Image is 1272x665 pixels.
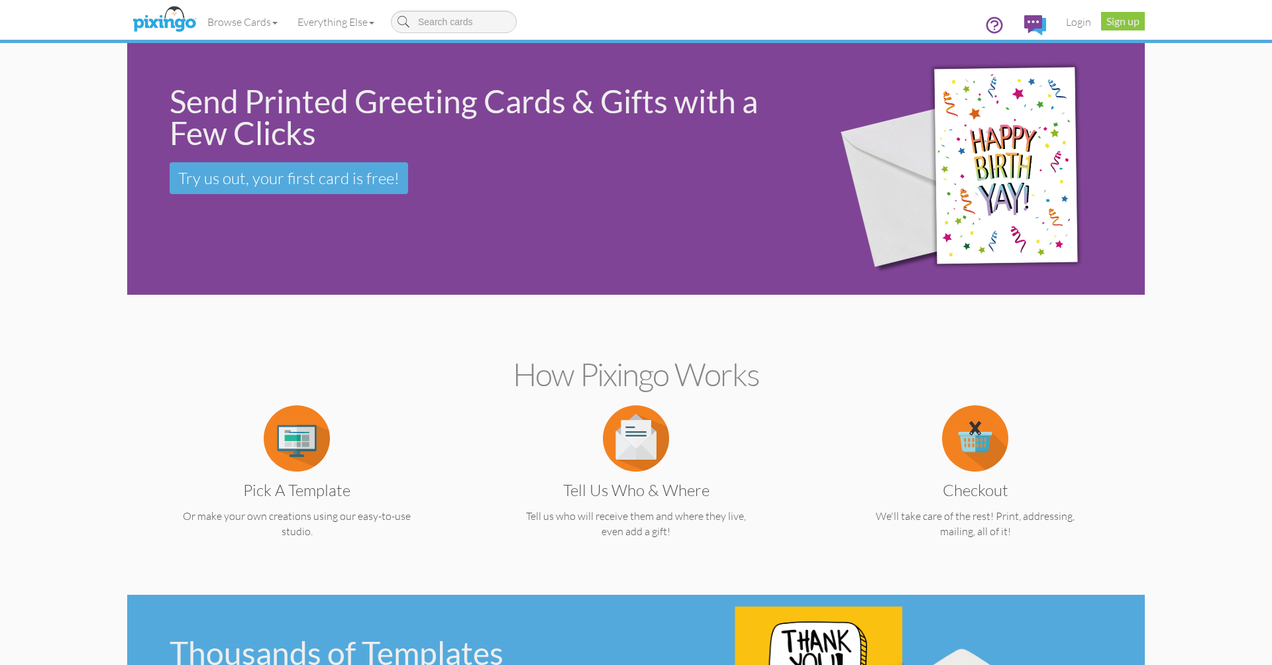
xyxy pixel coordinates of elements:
[841,482,1109,499] h3: Checkout
[1101,12,1145,30] a: Sign up
[170,85,795,149] div: Send Printed Greeting Cards & Gifts with a Few Clicks
[942,405,1008,472] img: item.alt
[170,162,408,194] a: Try us out, your first card is free!
[163,482,431,499] h3: Pick a Template
[288,5,384,38] a: Everything Else
[150,357,1122,392] h2: How Pixingo works
[129,3,199,36] img: pixingo logo
[831,509,1119,539] p: We'll take care of the rest! Print, addressing, mailing, all of it!
[1056,5,1101,38] a: Login
[492,431,780,539] a: Tell us Who & Where Tell us who will receive them and where they live, even add a gift!
[1024,15,1046,35] img: comments.svg
[153,509,441,539] p: Or make your own creations using our easy-to-use studio.
[178,168,399,188] span: Try us out, your first card is free!
[603,405,669,472] img: item.alt
[492,509,780,539] p: Tell us who will receive them and where they live, even add a gift!
[816,25,1136,314] img: 942c5090-71ba-4bfc-9a92-ca782dcda692.png
[153,431,441,539] a: Pick a Template Or make your own creations using our easy-to-use studio.
[391,11,517,33] input: Search cards
[197,5,288,38] a: Browse Cards
[502,482,770,499] h3: Tell us Who & Where
[264,405,330,472] img: item.alt
[831,431,1119,539] a: Checkout We'll take care of the rest! Print, addressing, mailing, all of it!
